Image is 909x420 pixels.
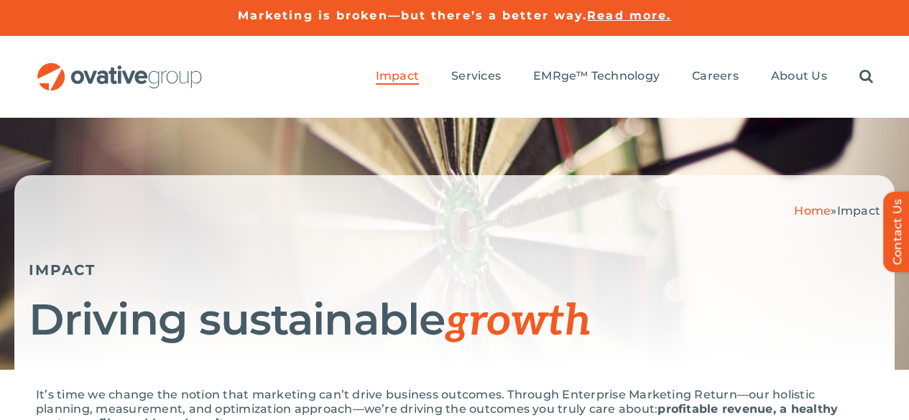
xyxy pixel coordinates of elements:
[692,69,739,83] span: Careers
[238,9,588,22] a: Marketing is broken—but there’s a better way.
[587,9,671,22] a: Read more.
[771,69,827,83] span: About Us
[376,69,419,85] a: Impact
[36,61,203,75] a: OG_Full_horizontal_RGB
[376,54,873,100] nav: Menu
[794,204,831,218] a: Home
[859,69,873,85] a: Search
[692,69,739,85] a: Careers
[794,204,880,218] span: »
[837,204,880,218] span: Impact
[451,69,501,85] a: Services
[29,261,880,279] h5: IMPACT
[29,297,880,345] h1: Driving sustainable
[451,69,501,83] span: Services
[533,69,660,85] a: EMRge™ Technology
[771,69,827,85] a: About Us
[376,69,419,83] span: Impact
[533,69,660,83] span: EMRge™ Technology
[445,296,591,347] span: growth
